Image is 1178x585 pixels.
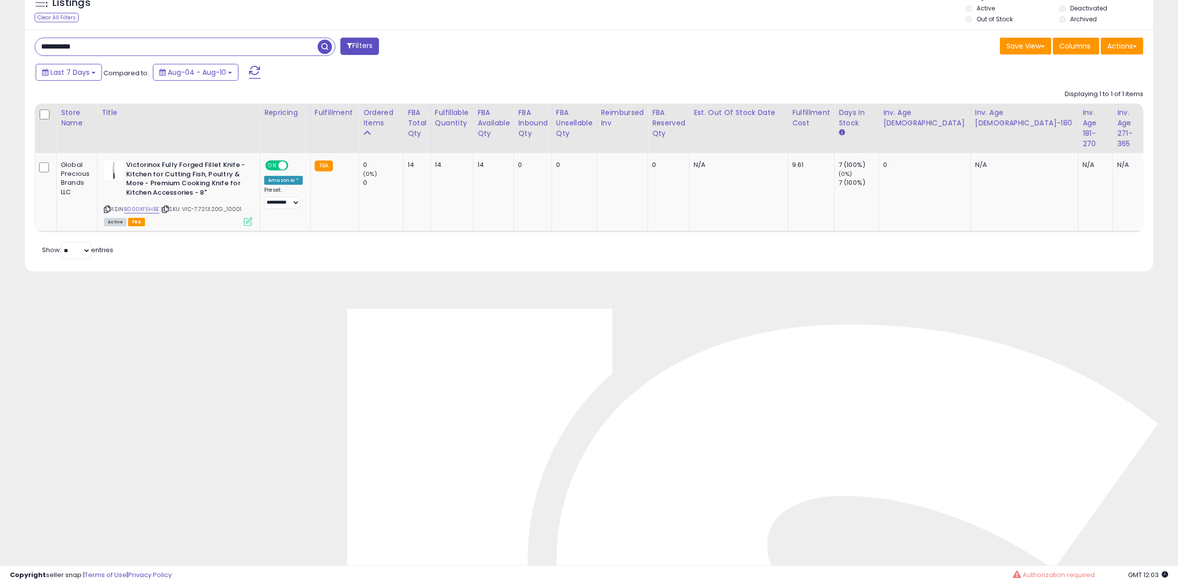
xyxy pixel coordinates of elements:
[1117,160,1140,169] div: N/A
[50,67,90,77] span: Last 7 Days
[975,107,1074,128] div: Inv. Age [DEMOGRAPHIC_DATA]-180
[839,107,875,128] div: Days In Stock
[61,160,90,197] div: Global Precious Brands LLC
[556,107,593,139] div: FBA Unsellable Qty
[340,38,379,55] button: Filters
[363,170,377,178] small: (0%)
[652,160,682,169] div: 0
[42,245,113,255] span: Show: entries
[264,187,303,209] div: Preset:
[35,13,79,22] div: Clear All Filters
[161,205,242,213] span: | SKU: VIC-7.7213.20G_10001
[124,205,159,213] a: B000XF5HBE
[1101,38,1143,54] button: Actions
[839,170,852,178] small: (0%)
[792,107,830,128] div: Fulfillment Cost
[977,15,1013,23] label: Out of Stock
[104,218,127,226] span: All listings currently available for purchase on Amazon
[1070,15,1097,23] label: Archived
[1070,4,1107,12] label: Deactivated
[363,160,403,169] div: 0
[1059,41,1090,51] span: Columns
[101,107,256,118] div: Title
[408,107,426,139] div: FBA Total Qty
[518,107,548,139] div: FBA inbound Qty
[36,64,102,81] button: Last 7 Days
[126,160,246,200] b: Victorinox Fully Forged Fillet Knife - Kitchen for Cutting Fish, Poultry & More - Premium Cooking...
[104,160,124,180] img: 21DMl1Ji5xL._SL40_.jpg
[61,107,93,128] div: Store Name
[518,160,544,169] div: 0
[264,176,303,185] div: Amazon AI *
[103,68,149,78] span: Compared to:
[363,178,403,187] div: 0
[435,160,466,169] div: 14
[975,160,1071,169] div: N/A
[839,128,845,137] small: Days In Stock.
[287,161,303,170] span: OFF
[597,104,648,153] th: Total inventory reimbursement - number of items added back to fulfillable inventory
[266,161,279,170] span: ON
[104,160,252,225] div: ASIN:
[883,107,967,128] div: Inv. Age [DEMOGRAPHIC_DATA]
[168,67,226,77] span: Aug-04 - Aug-10
[477,160,506,169] div: 14
[1117,107,1143,149] div: Inv. Age 271-365
[1065,90,1143,99] div: Displaying 1 to 1 of 1 items
[315,107,355,118] div: Fulfillment
[556,160,589,169] div: 0
[1000,38,1051,54] button: Save View
[792,160,827,169] div: 9.61
[1083,107,1109,149] div: Inv. Age 181-270
[435,107,469,128] div: Fulfillable Quantity
[1083,160,1105,169] div: N/A
[363,107,399,128] div: Ordered Items
[883,160,963,169] div: 0
[839,160,879,169] div: 7 (100%)
[477,107,510,139] div: FBA Available Qty
[315,160,333,171] small: FBA
[153,64,238,81] button: Aug-04 - Aug-10
[264,107,306,118] div: Repricing
[408,160,423,169] div: 14
[839,178,879,187] div: 7 (100%)
[694,160,780,169] p: N/A
[1053,38,1099,54] button: Columns
[977,4,995,12] label: Active
[128,218,145,226] span: FBA
[601,107,644,128] div: Reimbursed Inv
[652,107,685,139] div: FBA Reserved Qty
[694,107,784,118] div: Est. Out Of Stock Date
